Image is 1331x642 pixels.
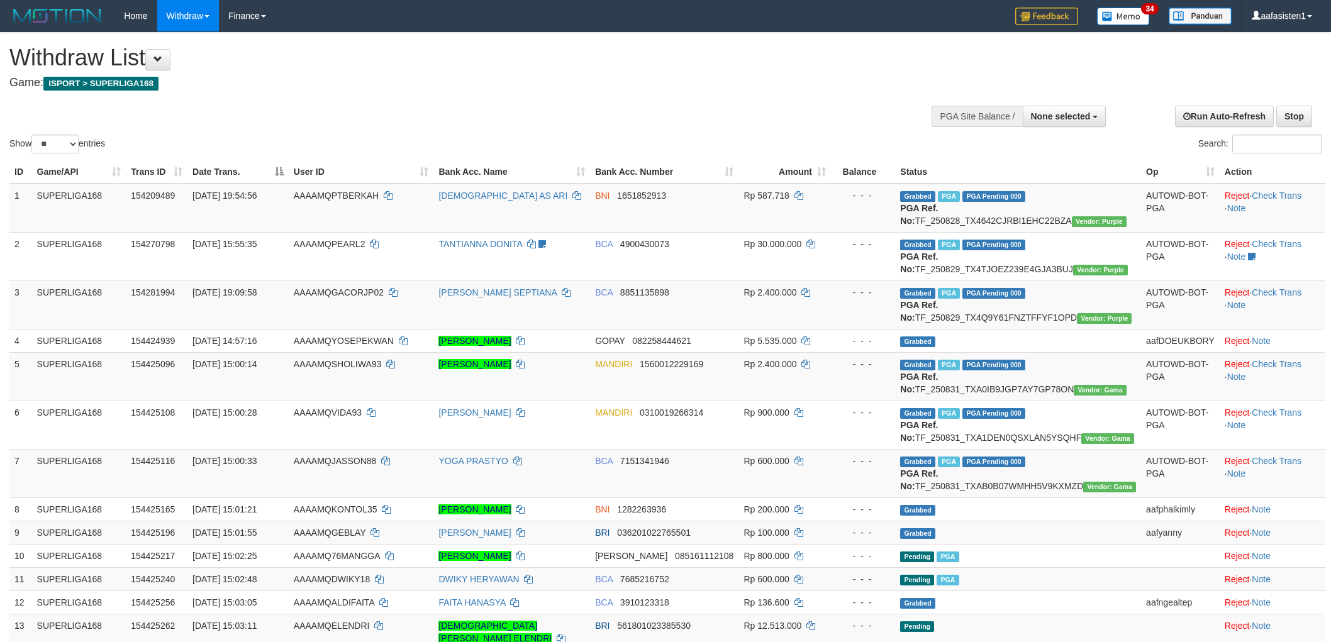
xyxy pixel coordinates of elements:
a: Reject [1225,359,1250,369]
span: Rp 600.000 [743,574,789,584]
span: Rp 587.718 [743,191,789,201]
td: SUPERLIGA168 [32,497,126,521]
b: PGA Ref. No: [900,252,938,274]
td: 6 [9,401,32,449]
span: [DATE] 15:00:14 [192,359,257,369]
span: Copy 3910123318 to clipboard [620,597,669,607]
a: [PERSON_NAME] [438,528,511,538]
span: 154209489 [131,191,175,201]
div: - - - [836,596,890,609]
span: Copy 7685216752 to clipboard [620,574,669,584]
span: Vendor URL: https://trx31.1velocity.biz [1074,385,1127,396]
td: AUTOWD-BOT-PGA [1141,280,1220,329]
b: PGA Ref. No: [900,203,938,226]
a: Reject [1225,191,1250,201]
span: GOPAY [595,336,625,346]
th: Status [895,160,1141,184]
td: 4 [9,329,32,352]
div: - - - [836,526,890,539]
td: SUPERLIGA168 [32,544,126,567]
div: - - - [836,286,890,299]
span: [DATE] 15:00:28 [192,407,257,418]
span: BCA [595,287,613,297]
span: BNI [595,191,610,201]
span: [DATE] 15:00:33 [192,456,257,466]
td: · · [1220,232,1325,280]
input: Search: [1232,135,1322,153]
a: Note [1227,300,1246,310]
div: - - - [836,619,890,632]
span: [DATE] 19:09:58 [192,287,257,297]
span: PGA Pending [962,360,1025,370]
div: - - - [836,550,890,562]
div: - - - [836,503,890,516]
span: Grabbed [900,598,935,609]
a: Note [1227,203,1246,213]
button: None selected [1023,106,1106,127]
span: AAAAMQGEBLAY [294,528,366,538]
a: Reject [1225,336,1250,346]
span: Rp 2.400.000 [743,287,796,297]
span: Marked by aafounsreynich [937,551,959,562]
td: TF_250829_TX4Q9Y61FNZTFFYF1OPD [895,280,1141,329]
span: MANDIRI [595,359,632,369]
td: · · [1220,401,1325,449]
span: AAAAMQALDIFAITA [294,597,374,607]
td: SUPERLIGA168 [32,590,126,614]
span: AAAAMQVIDA93 [294,407,362,418]
a: TANTIANNA DONITA [438,239,522,249]
img: panduan.png [1169,8,1232,25]
td: SUPERLIGA168 [32,449,126,497]
span: Rp 800.000 [743,551,789,561]
a: Note [1227,468,1246,479]
span: Copy 0310019266314 to clipboard [640,407,703,418]
th: ID [9,160,32,184]
span: ISPORT > SUPERLIGA168 [43,77,159,91]
td: SUPERLIGA168 [32,232,126,280]
span: Rp 136.600 [743,597,789,607]
span: 154425196 [131,528,175,538]
span: Copy 085161112108 to clipboard [675,551,733,561]
td: · [1220,590,1325,614]
td: · · [1220,280,1325,329]
span: Copy 1282263936 to clipboard [617,504,666,514]
td: · [1220,329,1325,352]
span: AAAAMQKONTOL35 [294,504,377,514]
span: Grabbed [900,505,935,516]
a: Check Trans [1252,456,1301,466]
td: · [1220,521,1325,544]
span: Rp 12.513.000 [743,621,801,631]
td: 10 [9,544,32,567]
td: aafDOEUKBORY [1141,329,1220,352]
span: [DATE] 15:02:48 [192,574,257,584]
span: [DATE] 15:03:11 [192,621,257,631]
td: TF_250828_TX4642CJRBI1EHC22BZA [895,184,1141,233]
span: AAAAMQPEARL2 [294,239,365,249]
span: [DATE] 15:55:35 [192,239,257,249]
td: AUTOWD-BOT-PGA [1141,449,1220,497]
a: Note [1252,574,1271,584]
span: Vendor URL: https://trx4.1velocity.biz [1073,265,1128,275]
span: AAAAMQGACORJP02 [294,287,384,297]
a: FAITA HANASYA [438,597,505,607]
a: Note [1252,597,1271,607]
span: [DATE] 15:02:25 [192,551,257,561]
span: Grabbed [900,240,935,250]
a: [PERSON_NAME] [438,336,511,346]
span: Vendor URL: https://trx4.1velocity.biz [1077,313,1132,324]
span: Grabbed [900,528,935,539]
span: Marked by aafsoycanthlai [937,575,959,585]
td: AUTOWD-BOT-PGA [1141,232,1220,280]
span: Copy 4900430073 to clipboard [620,239,669,249]
img: MOTION_logo.png [9,6,105,25]
span: [DATE] 15:01:21 [192,504,257,514]
b: PGA Ref. No: [900,300,938,323]
td: SUPERLIGA168 [32,352,126,401]
span: MANDIRI [595,407,632,418]
span: Grabbed [900,360,935,370]
td: · · [1220,449,1325,497]
td: TF_250831_TXA1DEN0QSXLAN5YSQHF [895,401,1141,449]
td: aafyanny [1141,521,1220,544]
span: Rp 30.000.000 [743,239,801,249]
span: BCA [595,574,613,584]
